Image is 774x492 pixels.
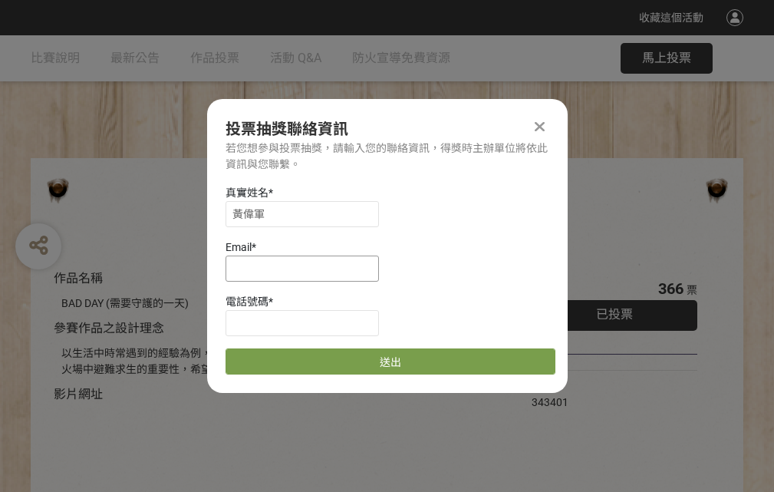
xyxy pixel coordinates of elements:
[658,279,683,298] span: 366
[226,117,549,140] div: 投票抽獎聯絡資訊
[110,51,160,65] span: 最新公告
[190,51,239,65] span: 作品投票
[639,12,703,24] span: 收藏這個活動
[596,307,633,322] span: 已投票
[54,271,103,286] span: 作品名稱
[270,35,321,81] a: 活動 Q&A
[642,51,691,65] span: 馬上投票
[687,284,697,296] span: 票
[621,43,713,74] button: 馬上投票
[31,35,80,81] a: 比賽說明
[54,321,164,335] span: 參賽作品之設計理念
[61,296,486,312] div: BAD DAY (需要守護的一天)
[226,296,268,308] span: 電話號碼
[270,51,321,65] span: 活動 Q&A
[61,345,486,378] div: 以生活中時常遇到的經驗為例，透過對比的方式宣傳住宅用火災警報器、家庭逃生計畫及火場中避難求生的重要性，希望透過趣味的短影音讓更多人認識到更多的防火觀念。
[226,187,268,199] span: 真實姓名
[226,241,252,253] span: Email
[190,35,239,81] a: 作品投票
[352,51,450,65] span: 防火宣導免費資源
[572,378,649,394] iframe: Facebook Share
[352,35,450,81] a: 防火宣導免費資源
[110,35,160,81] a: 最新公告
[226,140,549,173] div: 若您想參與投票抽獎，請輸入您的聯絡資訊，得獎時主辦單位將依此資訊與您聯繫。
[31,51,80,65] span: 比賽說明
[226,348,555,375] button: 送出
[54,387,103,401] span: 影片網址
